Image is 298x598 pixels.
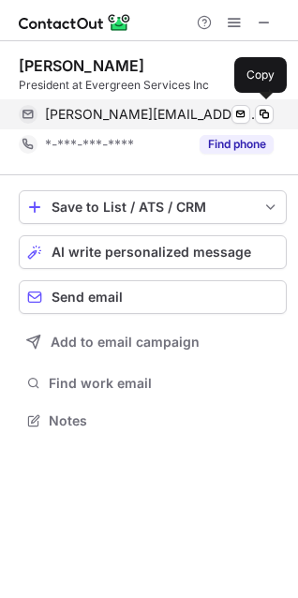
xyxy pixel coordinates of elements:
[51,335,200,350] span: Add to email campaign
[19,370,287,396] button: Find work email
[19,325,287,359] button: Add to email campaign
[19,280,287,314] button: Send email
[19,408,287,434] button: Notes
[19,77,287,94] div: President at Evergreen Services Inc
[19,190,287,224] button: save-profile-one-click
[45,106,260,123] span: [PERSON_NAME][EMAIL_ADDRESS][DOMAIN_NAME]
[200,135,274,154] button: Reveal Button
[19,56,144,75] div: [PERSON_NAME]
[52,200,254,215] div: Save to List / ATS / CRM
[49,375,279,392] span: Find work email
[19,235,287,269] button: AI write personalized message
[49,412,279,429] span: Notes
[52,290,123,305] span: Send email
[19,11,131,34] img: ContactOut v5.3.10
[52,245,251,260] span: AI write personalized message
